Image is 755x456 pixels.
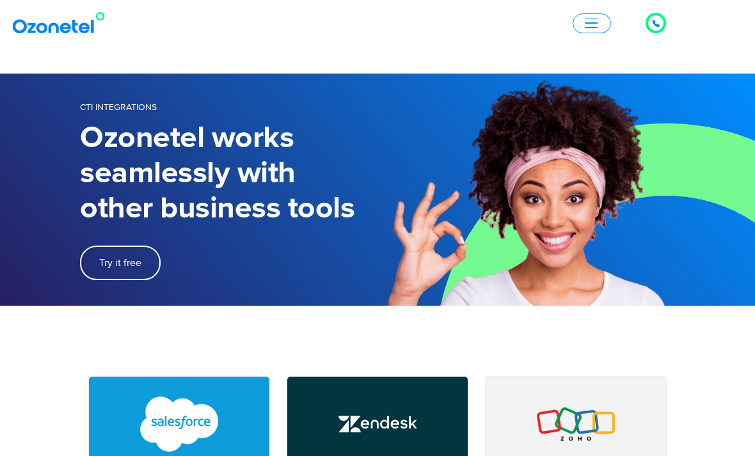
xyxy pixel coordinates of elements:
[140,395,218,453] img: Salesforce CTI Integration with Call Center Software
[80,246,161,280] a: Try it free
[338,395,417,453] img: Zendesk Call Center Integration
[80,121,374,226] h1: Ozonetel works seamlessly with other business tools
[80,102,157,113] span: CTI Integrations
[99,258,141,268] span: Try it free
